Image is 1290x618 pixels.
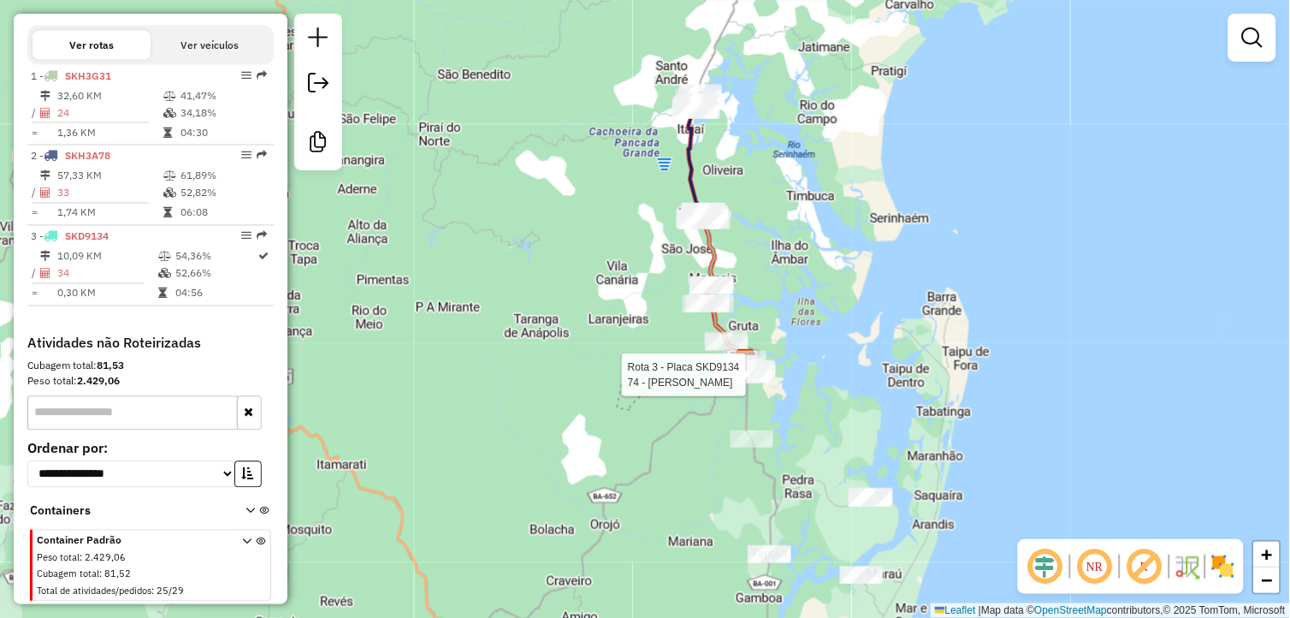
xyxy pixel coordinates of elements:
span: 3 - [31,230,109,243]
span: : [99,568,102,580]
img: Exibir/Ocultar setores [1210,553,1237,580]
span: 2 - [31,150,110,163]
td: = [31,205,39,222]
div: Atividade não roteirizada - lanchonete Deus e fi [749,545,791,562]
img: Litoral CAMAMU [735,348,757,371]
td: 33 [56,185,163,202]
div: Atividade não roteirizada - SITIO VIVAS [749,546,791,563]
div: Atividade não roteirizada - RAFAEL DE ANDRADE MO [748,546,790,563]
div: Atividade não roteirizada - BAR DA NICI [841,567,884,584]
span: | [979,604,981,616]
i: Total de Atividades [40,188,50,199]
div: Atividade não roteirizada - DEISE CONCEICAO COUT [849,490,892,507]
span: Peso total [37,552,80,564]
td: / [31,185,39,202]
em: Rota exportada [257,231,267,241]
i: % de utilização da cubagem [163,108,176,118]
td: 24 [56,104,163,122]
td: 04:30 [180,124,266,141]
a: OpenStreetMap [1035,604,1108,616]
td: 1,74 KM [56,205,163,222]
span: Exibir rótulo [1124,546,1165,587]
span: 1 - [31,69,111,82]
h4: Atividades não Roteirizadas [27,336,274,352]
td: / [31,265,39,282]
div: Atividade não roteirizada - bar da cadinha [731,431,773,448]
td: 32,60 KM [56,87,163,104]
em: Opções [241,70,251,80]
i: % de utilização do peso [158,252,171,262]
td: 04:56 [175,285,257,302]
i: Total de Atividades [40,269,50,279]
div: Atividade não roteirizada - DISTRIBUIDORA G I M [840,567,883,584]
div: Cubagem total: [27,359,274,374]
div: Map data © contributors,© 2025 TomTom, Microsoft [931,603,1290,618]
td: 34 [56,265,157,282]
div: Atividade não roteirizada - bar da neumam [849,489,891,506]
span: Container Padrão [37,533,222,549]
button: Ordem crescente [234,461,262,488]
span: 25/29 [157,585,184,597]
button: Ver veículos [151,31,269,60]
td: 10,09 KM [56,248,157,265]
i: Tempo total em rota [158,288,167,299]
td: 54,36% [175,248,257,265]
span: : [80,552,82,564]
i: % de utilização do peso [163,91,176,101]
a: Leaflet [935,604,976,616]
span: Ocultar deslocamento [1025,546,1066,587]
img: Fluxo de ruas [1174,553,1201,580]
i: Distância Total [40,91,50,101]
strong: 2.429,06 [77,375,120,388]
strong: 81,53 [97,360,124,372]
div: Atividade não roteirizada - Mercadinho Santana [850,488,893,505]
label: Ordenar por: [27,438,274,459]
span: 2.429,06 [85,552,126,564]
i: % de utilização da cubagem [163,188,176,199]
div: Atividade não roteirizada - IVANILDO ALVES DE JE [849,490,891,507]
td: 52,66% [175,265,257,282]
td: = [31,285,39,302]
div: Peso total: [27,374,274,389]
i: % de utilização do peso [163,171,176,181]
div: Atividade não roteirizada - MERCEARIA VITORIA DE [849,489,892,506]
td: / [31,104,39,122]
i: Tempo total em rota [163,128,172,138]
i: % de utilização da cubagem [158,269,171,279]
span: SKH3G31 [65,69,111,82]
i: Distância Total [40,252,50,262]
em: Opções [241,231,251,241]
em: Rota exportada [257,70,267,80]
a: Exportar sessão [301,66,335,104]
td: = [31,124,39,141]
td: 61,89% [180,168,266,185]
em: Opções [241,151,251,161]
em: Rota exportada [257,151,267,161]
td: 34,18% [180,104,266,122]
span: SKD9134 [65,230,109,243]
a: Zoom in [1254,542,1280,567]
a: Exibir filtros [1235,21,1269,55]
a: Nova sessão e pesquisa [301,21,335,59]
span: Total de atividades/pedidos [37,585,151,597]
td: 0,30 KM [56,285,157,302]
td: 1,36 KM [56,124,163,141]
i: Total de Atividades [40,108,50,118]
span: Containers [30,502,223,520]
a: Criar modelo [301,125,335,163]
td: 57,33 KM [56,168,163,185]
td: 41,47% [180,87,266,104]
span: − [1262,569,1273,591]
td: 52,82% [180,185,266,202]
button: Ver rotas [33,31,151,60]
td: 06:08 [180,205,266,222]
span: 81,52 [104,568,131,580]
i: Distância Total [40,171,50,181]
a: Zoom out [1254,567,1280,593]
span: : [151,585,154,597]
span: + [1262,544,1273,565]
span: Cubagem total [37,568,99,580]
span: SKH3A78 [65,150,110,163]
i: Rota otimizada [259,252,269,262]
span: Ocultar NR [1074,546,1115,587]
